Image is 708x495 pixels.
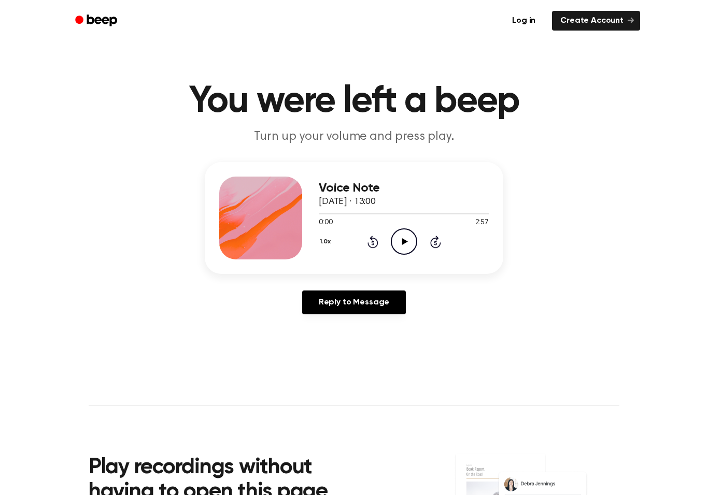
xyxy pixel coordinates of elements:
a: Log in [502,9,546,33]
span: [DATE] · 13:00 [319,197,376,207]
p: Turn up your volume and press play. [155,128,553,145]
a: Reply to Message [302,290,406,314]
a: Beep [68,11,126,31]
span: 0:00 [319,217,332,228]
h1: You were left a beep [89,83,619,120]
button: 1.0x [319,233,334,251]
h3: Voice Note [319,181,489,195]
a: Create Account [552,11,640,31]
span: 2:57 [475,217,489,228]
